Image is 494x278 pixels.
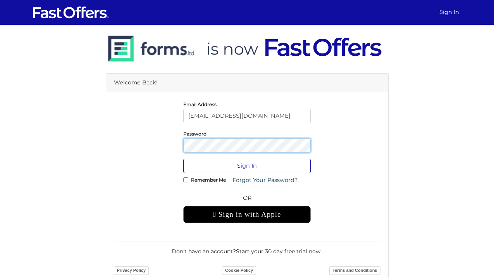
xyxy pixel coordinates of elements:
[227,173,303,187] a: Forgot Your Password?
[183,109,311,123] input: E-Mail
[183,194,311,206] span: OR
[114,266,149,275] a: Privacy Policy
[183,159,311,173] button: Sign In
[183,133,207,135] label: Password
[183,103,217,105] label: Email Address
[106,74,388,92] div: Welcome Back!
[191,179,226,181] label: Remember Me
[236,248,322,255] a: Start your 30 day free trial now.
[183,206,311,223] div: Sign in with Apple
[222,266,256,275] a: Cookie Policy
[436,5,462,20] a: Sign In
[329,266,380,275] a: Terms and Conditions
[114,242,380,256] div: Don't have an account? .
